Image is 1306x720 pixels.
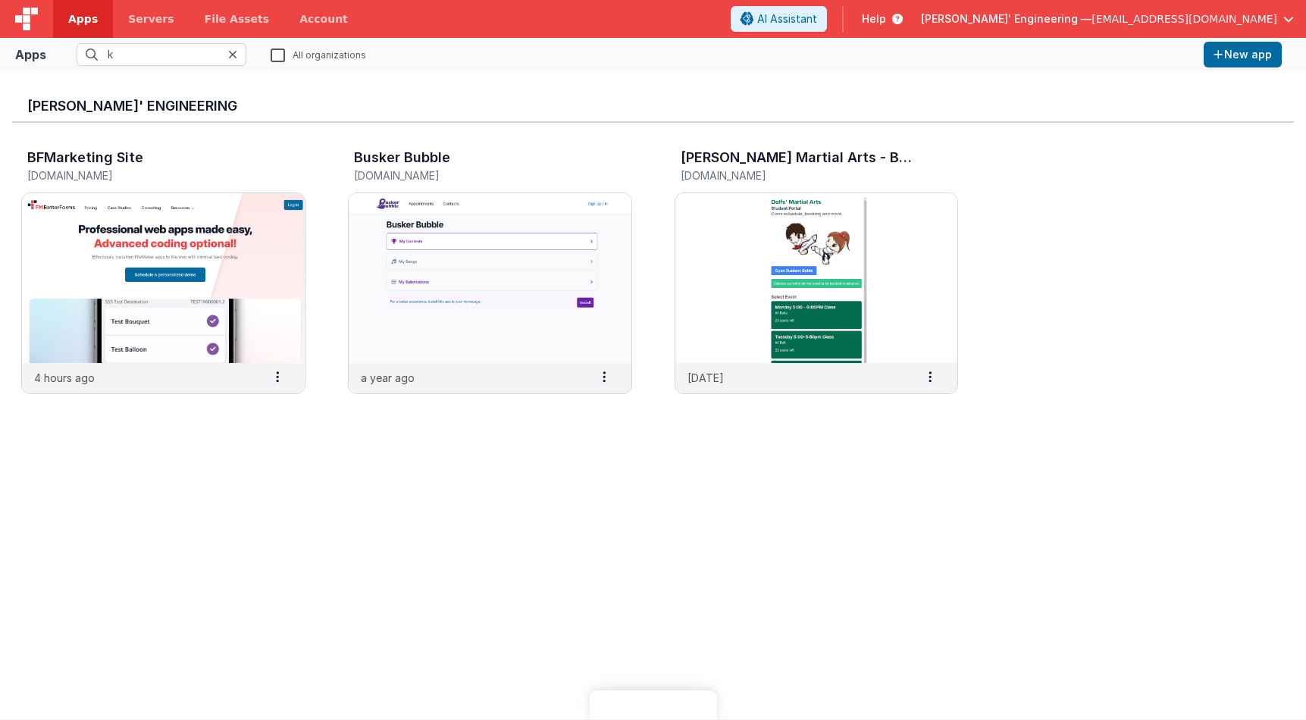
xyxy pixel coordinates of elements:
[1204,42,1282,67] button: New app
[271,47,366,61] label: All organizations
[77,43,246,66] input: Search apps
[921,11,1091,27] span: [PERSON_NAME]' Engineering —
[681,170,921,181] h5: [DOMAIN_NAME]
[757,11,817,27] span: AI Assistant
[681,150,916,165] h3: [PERSON_NAME] Martial Arts - Booking App
[731,6,827,32] button: AI Assistant
[68,11,98,27] span: Apps
[27,170,268,181] h5: [DOMAIN_NAME]
[27,99,1279,114] h3: [PERSON_NAME]' Engineering
[354,150,450,165] h3: Busker Bubble
[862,11,886,27] span: Help
[128,11,174,27] span: Servers
[34,370,95,386] p: 4 hours ago
[354,170,594,181] h5: [DOMAIN_NAME]
[205,11,270,27] span: File Assets
[15,45,46,64] div: Apps
[27,150,143,165] h3: BFMarketing Site
[921,11,1294,27] button: [PERSON_NAME]' Engineering — [EMAIL_ADDRESS][DOMAIN_NAME]
[687,370,724,386] p: [DATE]
[361,370,415,386] p: a year ago
[1091,11,1277,27] span: [EMAIL_ADDRESS][DOMAIN_NAME]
